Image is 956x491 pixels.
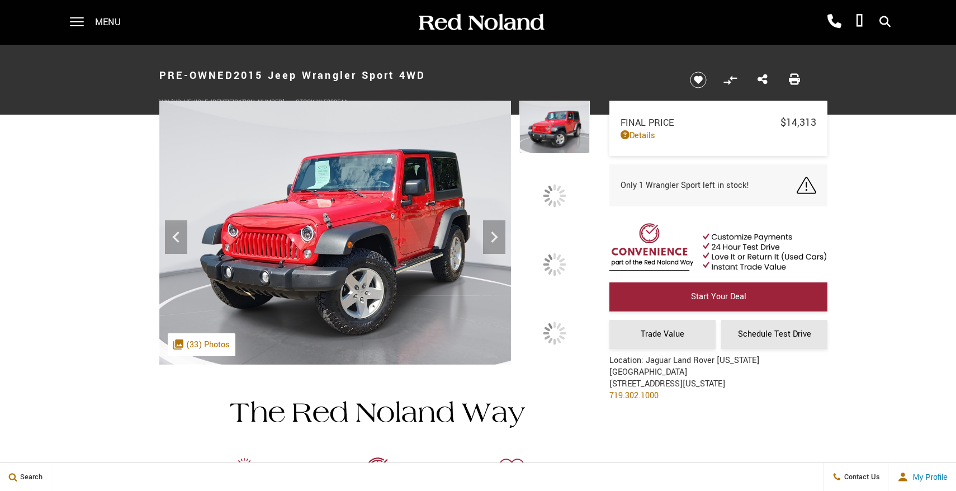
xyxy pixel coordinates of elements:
a: Print this Pre-Owned 2015 Jeep Wrangler Sport 4WD [789,73,800,87]
button: Save vehicle [686,71,711,89]
span: Trade Value [641,328,684,340]
button: user-profile-menu [889,463,956,491]
span: UL520954A [316,98,348,106]
span: Stock: [296,98,316,106]
h1: 2015 Jeep Wrangler Sport 4WD [159,53,671,98]
span: VIN: [159,98,171,106]
strong: Pre-Owned [159,68,234,83]
span: Start Your Deal [691,291,746,303]
span: Schedule Test Drive [738,328,811,340]
span: Contact Us [841,472,880,482]
img: Used 2015 Firecracker Red Clear Coat Jeep Sport image 1 [519,101,590,154]
button: Compare vehicle [722,72,739,88]
span: [US_VEHICLE_IDENTIFICATION_NUMBER] [171,98,285,106]
a: Start Your Deal [609,282,827,311]
span: $14,313 [780,115,816,130]
span: Only 1 Wrangler Sport left in stock! [621,180,749,191]
div: Location: Jaguar Land Rover [US_STATE][GEOGRAPHIC_DATA] [STREET_ADDRESS][US_STATE] [609,355,827,410]
a: Final Price $14,313 [621,115,816,130]
a: 719.302.1000 [609,390,659,402]
a: Share this Pre-Owned 2015 Jeep Wrangler Sport 4WD [758,73,768,87]
img: Used 2015 Firecracker Red Clear Coat Jeep Sport image 1 [159,101,511,365]
div: (33) Photos [168,333,235,356]
a: Trade Value [609,320,716,349]
span: Final Price [621,116,780,129]
img: Red Noland Auto Group [417,13,545,32]
a: Schedule Test Drive [721,320,827,349]
span: My Profile [908,473,948,481]
a: Details [621,130,816,141]
span: Search [17,472,42,482]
